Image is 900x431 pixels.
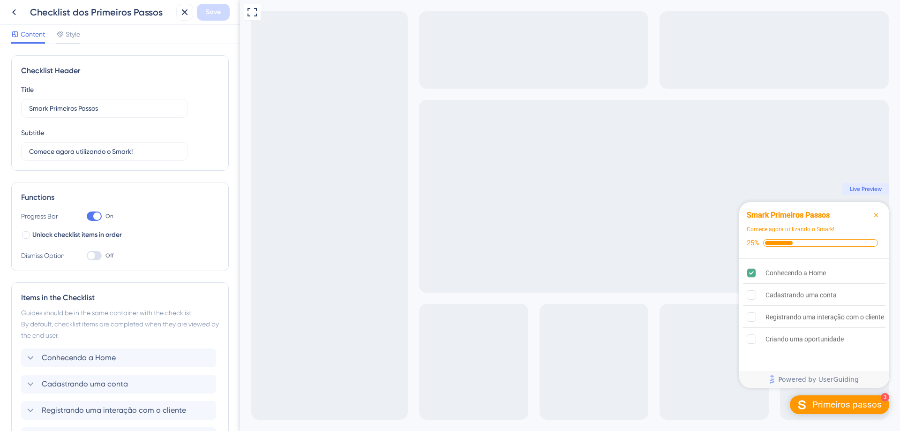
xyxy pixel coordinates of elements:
[21,250,68,261] div: Dismiss Option
[525,311,644,323] div: Registrando uma interação com o cliente
[555,398,569,411] img: launcher-image-alternative-text
[572,399,642,411] div: Primeiros passos
[503,263,645,284] div: Conhecendo a Home is complete.
[29,146,180,157] input: Header 2
[21,192,219,203] div: Functions
[525,333,604,345] div: Criando uma oportunidade
[630,210,642,221] div: Close Checklist
[507,225,594,234] div: Comece agora utilizando o Smark!
[503,285,645,306] div: Cadastrando uma conta is incomplete.
[42,405,186,416] span: Registrando uma interação com o cliente
[105,252,113,259] span: Off
[641,393,649,401] div: 3
[30,6,172,19] div: Checklist dos Primeiros Passos
[610,185,642,193] span: Live Preview
[499,371,649,388] div: Footer
[42,352,116,363] span: Conhecendo a Home
[21,307,219,341] div: Guides should be in the same container with the checklist. By default, checklist items are comple...
[550,395,649,414] div: Open Primeiros passos checklist, remaining modules: 3
[21,65,219,76] div: Checklist Header
[42,378,128,390] span: Cadastrando uma conta
[507,210,590,221] div: Smark Primeiros Passos
[525,289,597,301] div: Cadastrando uma conta
[538,374,619,385] span: Powered by UserGuiding
[499,202,649,388] div: Checklist Container
[21,211,68,222] div: Progress Bar
[525,267,586,279] div: Conhecendo a Home
[21,292,219,303] div: Items in the Checklist
[206,7,221,18] span: Save
[21,127,44,138] div: Subtitle
[503,307,645,328] div: Registrando uma interação com o cliente is incomplete.
[507,239,642,247] div: Checklist progress: 25%
[499,259,649,371] div: Checklist items
[105,212,113,220] span: On
[21,29,45,40] span: Content
[503,329,645,349] div: Criando uma oportunidade is incomplete.
[32,229,122,241] span: Unlock checklist items in order
[66,29,80,40] span: Style
[21,84,34,95] div: Title
[29,103,180,113] input: Header 1
[507,239,519,247] div: 25%
[197,4,230,21] button: Save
